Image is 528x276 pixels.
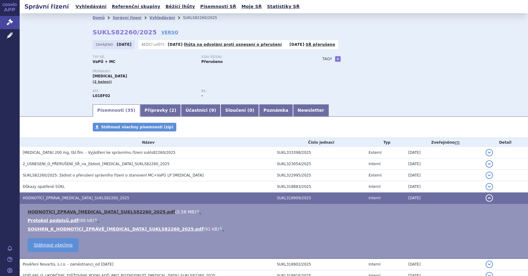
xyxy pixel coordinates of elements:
[483,138,528,147] th: Detail
[274,181,366,192] td: SUKL318883/2025
[198,2,238,11] a: Písemnosti SŘ
[23,262,113,266] span: Pověření Novartis, s.r.o. - zaměstnanci_od 12.3.2025
[93,104,140,117] a: Písemnosti (35)
[201,89,304,93] p: RS:
[196,209,201,214] a: 🔍
[93,55,195,59] p: Typ SŘ:
[161,29,178,35] a: VERSO
[249,108,252,113] span: 0
[201,60,223,64] strong: Přerušeno
[93,80,112,84] span: (2 balení)
[28,226,522,232] li: ( )
[369,262,381,266] span: Interní
[168,42,282,47] p: -
[486,160,493,168] button: detail
[486,183,493,190] button: detail
[405,170,483,181] td: [DATE]
[369,173,381,177] span: Externí
[93,70,310,73] p: Přípravky:
[20,138,274,147] th: Název
[74,2,108,11] a: Vyhledávání
[290,42,335,47] p: -
[127,108,133,113] span: 35
[93,74,127,78] span: [MEDICAL_DATA]
[28,227,203,231] a: SOUHRN_K_HODNOTÍCÍ_ZPRÁVĚ_[MEDICAL_DATA]_SUKLS82260_2025.pdf
[259,104,293,117] a: Poznámka
[110,2,162,11] a: Referenční skupiny
[274,259,366,270] td: SUKL318902/2025
[183,13,225,22] li: SUKLS82260/2025
[221,104,259,117] a: Sloučení (0)
[405,158,483,170] td: [DATE]
[93,29,157,36] strong: SUKLS82260/2025
[293,104,329,117] a: Newsletter
[274,138,366,147] th: Číslo jednací
[96,42,115,47] span: Zahájeno:
[93,89,195,93] p: ATC:
[80,218,92,223] span: 88 kB
[142,42,166,47] span: Běžící lhůty:
[405,192,483,204] td: [DATE]
[94,218,99,223] a: 🔍
[486,261,493,268] button: detail
[168,42,182,47] strong: [DATE]
[486,194,493,202] button: detail
[164,2,197,11] a: Běžící lhůty
[117,42,131,47] strong: [DATE]
[181,104,221,117] a: Účastníci (9)
[101,125,174,129] span: Stáhnout všechny písemnosti (zip)
[274,170,366,181] td: SUKL322995/2025
[23,150,175,155] span: KISQALI 200 mg, tbl.flm. - Vyjádření ke správnímu řízení sukls82260/2025
[23,185,65,189] span: Důkazy opatřené SÚKL
[28,217,522,224] li: ( )
[113,16,142,20] a: Správní řízení
[211,108,214,113] span: 9
[23,162,170,166] span: 2_USNESENÍ_O_PŘERUŠENÍ_SŘ_na_žádost_KISQALI_SUKLS82260_2025
[265,2,301,11] a: Statistiky SŘ
[23,173,204,177] span: SUKLS82260/2025: žádost o přerušení správního řízení o stanovení MC+VaPÚ LP Kisqali
[149,16,175,20] a: Vyhledávání
[28,238,79,252] a: Stáhnout všechno
[205,227,217,231] span: 91 kB
[93,123,177,131] a: Stáhnout všechny písemnosti (zip)
[306,42,335,47] a: SŘ přerušeno
[140,104,181,117] a: Přípravky (2)
[369,162,381,166] span: Interní
[486,172,493,179] button: detail
[369,185,381,189] span: Interní
[201,94,203,98] strong: -
[274,147,366,158] td: SUKL333398/2025
[323,55,332,63] h3: Tagy
[28,218,79,223] a: Protokol podpisů.pdf
[369,196,381,200] span: Interní
[274,158,366,170] td: SUKL323054/2025
[405,259,483,270] td: [DATE]
[28,209,522,215] li: ( )
[171,108,174,113] span: 2
[23,196,129,200] span: HODNOTÍCÍ_ZPRÁVA_KISQALI_SUKLS82260_2025
[20,2,74,11] h2: Správní řízení
[366,138,405,147] th: Typ
[486,149,493,156] button: detail
[240,2,264,11] a: Moje SŘ
[455,141,460,145] abbr: (?)
[184,42,282,47] a: lhůta na odvolání proti usnesení o přerušení
[369,150,381,155] span: Externí
[405,147,483,158] td: [DATE]
[93,16,105,20] a: Domů
[28,209,175,214] a: HODNOTÍCÍ_ZPRÁVA_[MEDICAL_DATA]_SUKLS82260_2025.pdf
[405,138,483,147] th: Zveřejněno
[274,192,366,204] td: SUKL318909/2025
[93,94,110,98] strong: RIBOCIKLIB
[219,227,224,231] a: 🔍
[290,42,304,47] strong: [DATE]
[177,209,194,214] span: 2.58 MB
[405,181,483,192] td: [DATE]
[93,60,115,64] strong: VaPÚ + MC
[335,56,341,62] a: +
[201,55,304,59] p: Stav řízení:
